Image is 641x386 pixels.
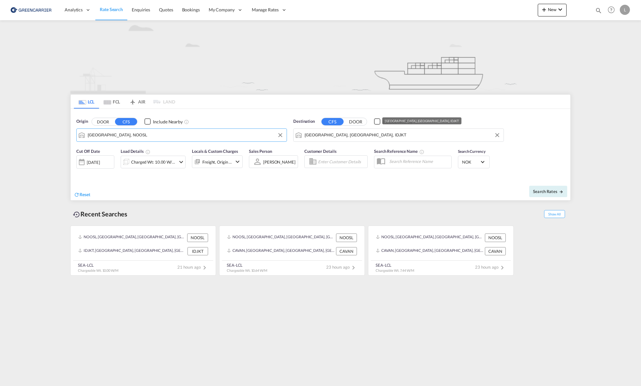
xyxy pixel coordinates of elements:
span: Destination [293,118,315,125]
md-icon: icon-arrow-right [559,190,563,194]
div: Help [606,4,620,16]
button: Clear Input [276,130,285,140]
md-icon: icon-magnify [595,7,602,14]
div: IDJKT [187,247,208,255]
div: L [620,5,630,15]
div: Freight Origin Destinationicon-chevron-down [192,155,243,168]
md-select: Sales Person: Lars Koren [263,157,296,166]
recent-search-card: NOOSL, [GEOGRAPHIC_DATA], [GEOGRAPHIC_DATA], [GEOGRAPHIC_DATA], [GEOGRAPHIC_DATA] NOOSLIDJKT, [GE... [70,226,216,276]
md-icon: icon-chevron-down [177,158,185,166]
div: icon-refreshReset [74,191,90,198]
md-icon: Chargeable Weight [145,149,150,154]
md-select: Select Currency: kr NOKNorway Krone [461,157,486,166]
div: CAVAN [336,247,357,255]
md-icon: icon-chevron-right [498,264,506,271]
md-datepicker: Select [76,168,81,177]
span: Search Currency [458,149,486,154]
button: icon-plus 400-fgNewicon-chevron-down [538,4,567,16]
div: NOOSL [187,233,208,242]
md-icon: icon-backup-restore [73,211,80,218]
span: Search Reference Name [374,149,424,154]
span: Search Rates [533,189,563,194]
md-tab-item: LCL [74,95,99,109]
div: Charged Wt: 10.00 W/Micon-chevron-down [121,156,186,168]
span: Chargeable Wt. 10.00 W/M [78,268,118,272]
div: [PERSON_NAME] [263,159,295,165]
span: Quotes [159,7,173,12]
md-checkbox: Checkbox No Ink [144,118,183,125]
div: [GEOGRAPHIC_DATA], [GEOGRAPHIC_DATA], IDJKT [385,117,459,124]
span: Analytics [65,7,83,13]
md-tab-item: FCL [99,95,124,109]
div: icon-magnify [595,7,602,16]
input: Search by Port [88,130,283,140]
div: IDJKT, Jakarta, Java, Indonesia, South East Asia, Asia Pacific [78,247,186,255]
md-icon: icon-chevron-down [234,158,241,165]
div: SEA-LCL [376,262,414,268]
md-icon: icon-chevron-right [350,264,357,271]
div: Freight Origin Destination [202,158,232,166]
span: Bookings [182,7,200,12]
md-icon: icon-chevron-down [556,6,564,13]
span: 21 hours ago [177,265,208,270]
div: NOOSL, Oslo, Norway, Northern Europe, Europe [227,233,334,242]
div: NOOSL [336,233,357,242]
img: new-LCL.png [70,20,571,94]
div: NOOSL, Oslo, Norway, Northern Europe, Europe [376,233,483,242]
div: NOOSL [485,233,506,242]
md-icon: icon-airplane [129,98,136,103]
span: 23 hours ago [326,265,357,270]
div: Charged Wt: 10.00 W/M [131,158,176,166]
md-icon: icon-plus 400-fg [540,6,548,13]
button: CFS [321,118,344,125]
span: New [540,7,564,12]
button: Search Ratesicon-arrow-right [529,186,567,197]
span: Chargeable Wt. 7.44 W/M [376,268,414,272]
md-icon: icon-refresh [74,192,79,197]
div: Recent Searches [70,207,130,221]
span: Reset [79,192,90,197]
span: NOK [462,159,480,165]
div: [DATE] [87,159,100,165]
span: Manage Rates [252,7,279,13]
md-checkbox: Checkbox No Ink [374,118,412,125]
div: Origin DOOR CFS Checkbox No InkUnchecked: Ignores neighbouring ports when fetching rates.Checked ... [71,109,570,200]
md-input-container: Jakarta, Java, IDJKT [294,129,504,141]
recent-search-card: NOOSL, [GEOGRAPHIC_DATA], [GEOGRAPHIC_DATA], [GEOGRAPHIC_DATA], [GEOGRAPHIC_DATA] NOOSLCAVAN, [GE... [219,226,365,276]
md-pagination-wrapper: Use the left and right arrow keys to navigate between tabs [74,95,175,109]
span: Locals & Custom Charges [192,149,238,154]
md-icon: Your search will be saved by the below given name [419,149,424,154]
span: My Company [209,7,235,13]
img: e39c37208afe11efa9cb1d7a6ea7d6f5.png [10,3,52,17]
div: SEA-LCL [78,262,118,268]
button: Clear Input [492,130,502,140]
span: 23 hours ago [475,265,506,270]
div: CAVAN, Vancouver, BC, Canada, North America, Americas [376,247,483,255]
span: Customer Details [304,149,336,154]
span: Load Details [121,149,150,154]
span: Origin [76,118,88,125]
recent-search-card: NOOSL, [GEOGRAPHIC_DATA], [GEOGRAPHIC_DATA], [GEOGRAPHIC_DATA], [GEOGRAPHIC_DATA] NOOSLCAVAN, [GE... [368,226,514,276]
span: Help [606,4,617,15]
span: Show All [544,210,565,218]
md-icon: icon-chevron-right [201,264,208,271]
button: CFS [115,118,137,125]
input: Search by Port [305,130,500,140]
md-icon: Unchecked: Ignores neighbouring ports when fetching rates.Checked : Includes neighbouring ports w... [184,119,189,124]
button: DOOR [345,118,367,125]
div: [DATE] [76,155,114,169]
div: CAVAN, Vancouver, BC, Canada, North America, Americas [227,247,334,255]
span: Chargeable Wt. 10.64 W/M [227,268,267,272]
div: SEA-LCL [227,262,267,268]
span: Sales Person [249,149,272,154]
div: Include Nearby [153,119,183,125]
div: NOOSL, Oslo, Norway, Northern Europe, Europe [78,233,186,242]
input: Enter Customer Details [318,157,365,166]
md-tab-item: AIR [124,95,150,109]
span: Rate Search [100,7,123,12]
input: Search Reference Name [386,157,451,166]
md-input-container: Oslo, NOOSL [77,129,287,141]
button: DOOR [92,118,114,125]
span: Cut Off Date [76,149,100,154]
